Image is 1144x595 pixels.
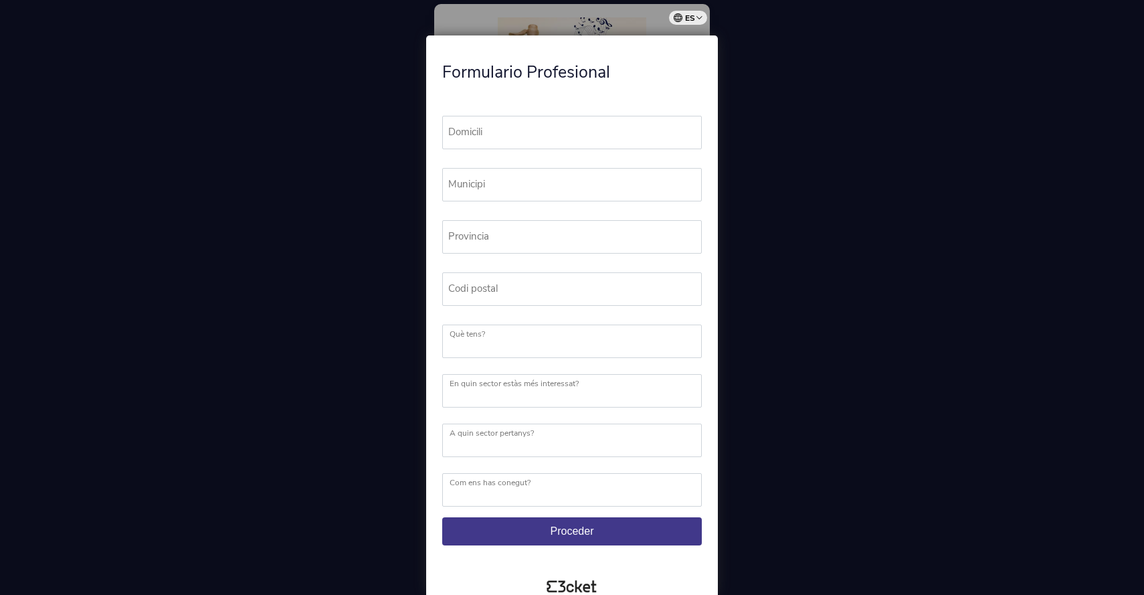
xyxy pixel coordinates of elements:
label: Municipi [442,168,714,201]
label: En quin sector estàs més interessat? [449,374,710,393]
label: Codi postal [442,272,714,305]
label: Domicili [442,116,714,149]
span: Proceder [551,525,594,537]
label: Com ens has conegut? [449,473,710,492]
label: A quin sector pertanys? [449,424,710,442]
label: Provincia [442,220,714,253]
h4: Formulario Profesional [442,61,702,84]
label: Què tens? [449,325,710,343]
button: Proceder [442,517,702,545]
